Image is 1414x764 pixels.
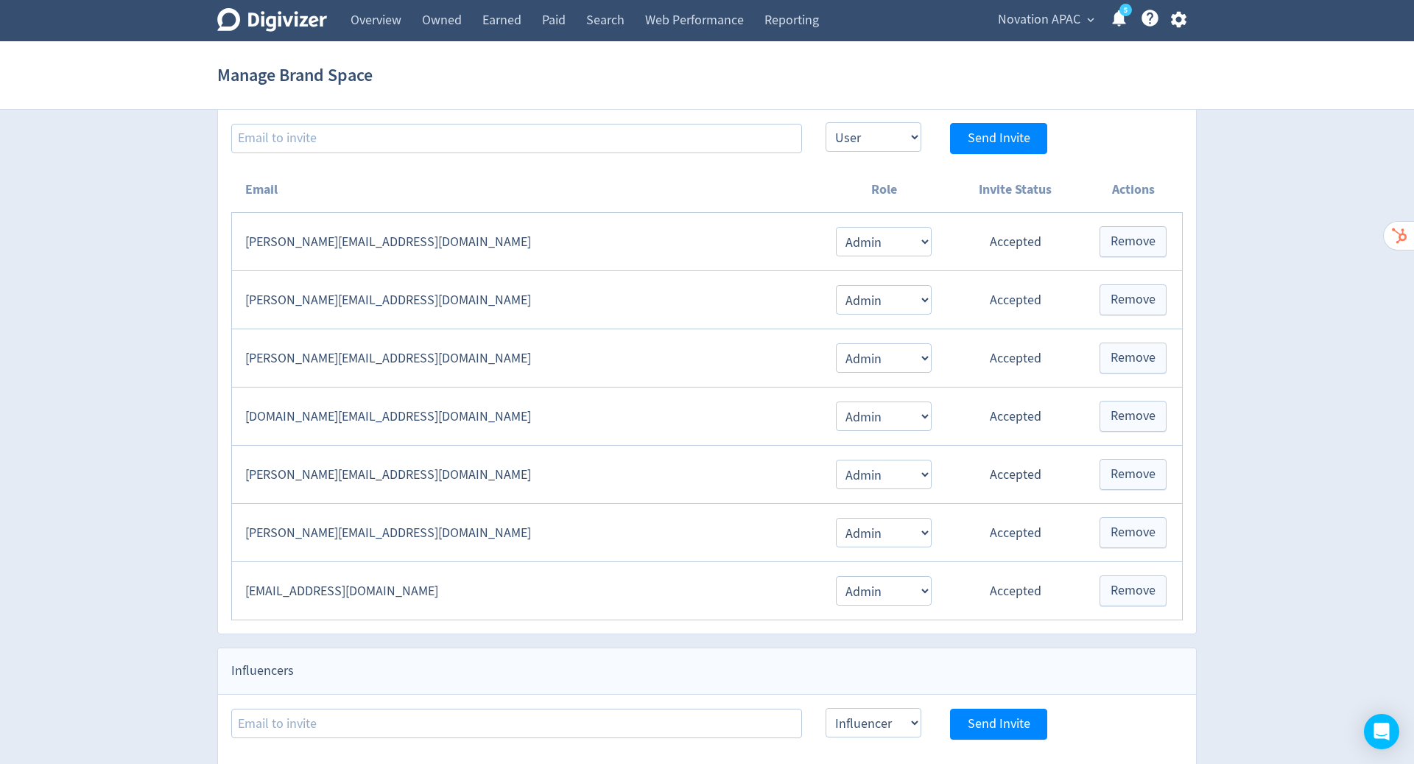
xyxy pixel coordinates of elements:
[231,709,802,738] input: Email to invite
[968,718,1030,731] span: Send Invite
[1111,526,1156,539] span: Remove
[218,648,1196,694] div: Influencers
[946,329,1084,388] td: Accepted
[950,123,1047,154] button: Send Invite
[1100,575,1167,606] button: Remove
[1084,167,1182,213] th: Actions
[1111,351,1156,365] span: Remove
[1119,4,1132,16] a: 5
[1111,468,1156,481] span: Remove
[1111,293,1156,306] span: Remove
[27,39,217,54] p: Hi there 👋🏽 Looking for performance insights? How can I help?
[232,329,821,388] td: [PERSON_NAME][EMAIL_ADDRESS][DOMAIN_NAME]
[1100,517,1167,548] button: Remove
[1111,584,1156,597] span: Remove
[946,388,1084,446] td: Accepted
[821,167,946,213] th: Role
[217,52,373,99] h1: Manage Brand Space
[1111,410,1156,423] span: Remove
[998,8,1080,32] span: Novation APAC
[232,388,821,446] td: [DOMAIN_NAME][EMAIL_ADDRESS][DOMAIN_NAME]
[950,709,1047,740] button: Send Invite
[946,213,1084,271] td: Accepted
[232,167,821,213] th: Email
[1364,714,1399,749] div: Open Intercom Messenger
[1100,401,1167,432] button: Remove
[946,271,1084,329] td: Accepted
[232,271,821,329] td: [PERSON_NAME][EMAIL_ADDRESS][DOMAIN_NAME]
[1111,235,1156,248] span: Remove
[232,562,821,620] td: [EMAIL_ADDRESS][DOMAIN_NAME]
[27,54,217,67] p: Message from Emma, sent 46w ago
[946,504,1084,562] td: Accepted
[1100,459,1167,490] button: Remove
[946,446,1084,504] td: Accepted
[1084,13,1097,27] span: expand_more
[1100,226,1167,257] button: Remove
[1124,5,1128,15] text: 5
[232,446,821,504] td: [PERSON_NAME][EMAIL_ADDRESS][DOMAIN_NAME]
[946,167,1084,213] th: Invite Status
[1100,343,1167,374] button: Remove
[1100,284,1167,315] button: Remove
[231,124,802,153] input: Email to invite
[946,562,1084,620] td: Accepted
[968,132,1030,145] span: Send Invite
[232,504,821,562] td: [PERSON_NAME][EMAIL_ADDRESS][DOMAIN_NAME]
[993,8,1098,32] button: Novation APAC
[232,213,821,271] td: [PERSON_NAME][EMAIL_ADDRESS][DOMAIN_NAME]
